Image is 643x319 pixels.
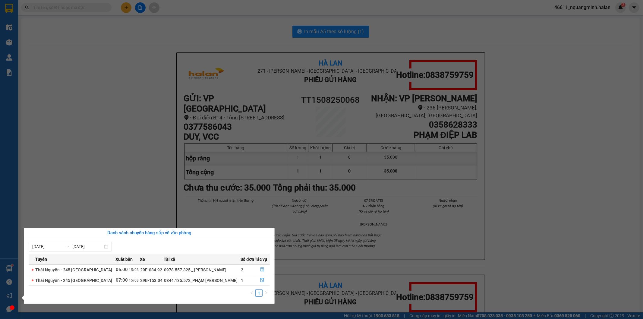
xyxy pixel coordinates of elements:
li: Next Page [263,289,270,297]
span: Số đơn [241,256,254,263]
a: 1 [256,290,262,296]
span: 2 [241,267,243,272]
div: 0344.135.572_PHẠM [PERSON_NAME] [164,277,240,284]
span: Tài xế [164,256,175,263]
span: Tác vụ [255,256,267,263]
span: 15/08 [129,278,139,283]
span: 07:00 [116,277,128,283]
button: left [248,289,255,297]
span: 29B-153.04 [140,278,162,283]
li: 271 - [PERSON_NAME] - [GEOGRAPHIC_DATA] - [GEOGRAPHIC_DATA] [56,15,252,22]
div: Danh sách chuyến hàng sắp về văn phòng [29,229,270,237]
li: Previous Page [248,289,255,297]
span: Xe [140,256,145,263]
span: to [65,244,70,249]
button: right [263,289,270,297]
img: logo.jpg [8,8,53,38]
b: GỬI : VP [GEOGRAPHIC_DATA] [8,41,90,61]
span: Tuyến [35,256,47,263]
span: Thái Nguyên - 245 [GEOGRAPHIC_DATA] [35,278,112,283]
span: file-done [260,267,264,272]
span: 29E-084.92 [140,267,162,272]
span: left [250,291,254,295]
span: Xuất bến [116,256,133,263]
span: 15/08 [129,268,139,272]
button: file-done [255,276,269,285]
li: 1 [255,289,263,297]
input: Từ ngày [32,243,63,250]
span: 06:00 [116,267,128,272]
span: 1 [241,278,243,283]
div: 0978.557.325 _ [PERSON_NAME] [164,267,240,273]
button: file-done [255,265,269,275]
span: Thái Nguyên - 245 [GEOGRAPHIC_DATA] [35,267,112,272]
span: right [264,291,268,295]
span: swap-right [65,244,70,249]
input: Đến ngày [72,243,103,250]
span: file-done [260,278,264,283]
